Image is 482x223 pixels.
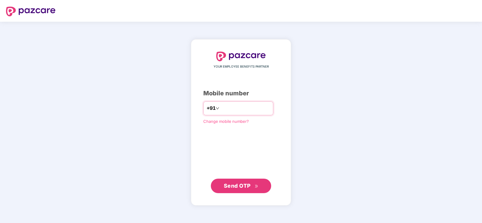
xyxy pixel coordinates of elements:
[203,119,249,124] a: Change mobile number?
[207,104,216,112] span: +91
[216,107,219,110] span: down
[255,184,258,188] span: double-right
[211,179,271,193] button: Send OTPdouble-right
[203,89,279,98] div: Mobile number
[216,52,266,61] img: logo
[224,183,251,189] span: Send OTP
[214,64,269,69] span: YOUR EMPLOYEE BENEFITS PARTNER
[6,7,55,16] img: logo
